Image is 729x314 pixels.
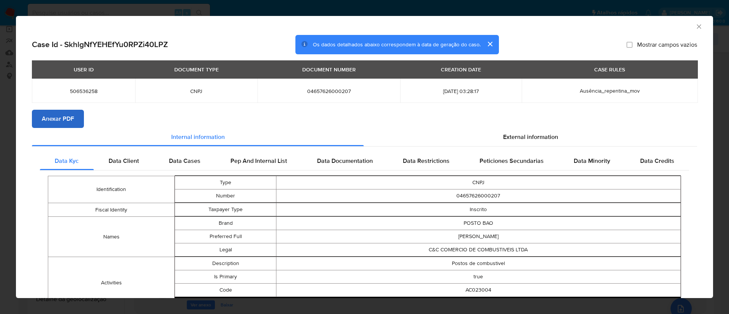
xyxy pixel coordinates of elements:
[169,156,200,165] span: Data Cases
[175,257,276,270] td: Description
[41,88,126,95] span: 506536258
[175,283,276,297] td: Code
[409,88,513,95] span: [DATE] 03:28:17
[313,41,481,48] span: Os dados detalhados abaixo correspondem à data de geração do caso.
[175,189,276,202] td: Number
[109,156,139,165] span: Data Client
[48,257,175,308] td: Activities
[298,63,360,76] div: DOCUMENT NUMBER
[171,133,225,141] span: Internal information
[55,156,79,165] span: Data Kyc
[69,63,98,76] div: USER ID
[436,63,486,76] div: CREATION DATE
[480,156,544,165] span: Peticiones Secundarias
[276,257,680,270] td: Postos de combustivel
[276,216,680,230] td: POSTO BAO
[175,230,276,243] td: Preferred Full
[574,156,610,165] span: Data Minority
[32,128,697,146] div: Detailed info
[42,110,74,127] span: Anexar PDF
[175,270,276,283] td: Is Primary
[403,156,450,165] span: Data Restrictions
[175,176,276,189] td: Type
[580,87,640,95] span: Ausência_repentina_mov
[40,152,689,170] div: Detailed internal info
[276,176,680,189] td: CNPJ
[32,110,84,128] button: Anexar PDF
[16,16,713,298] div: closure-recommendation-modal
[695,23,702,30] button: Fechar a janela
[175,243,276,256] td: Legal
[626,41,633,47] input: Mostrar campos vazios
[590,63,630,76] div: CASE RULES
[175,216,276,230] td: Brand
[276,283,680,297] td: AC023004
[276,270,680,283] td: true
[170,63,223,76] div: DOCUMENT TYPE
[640,156,674,165] span: Data Credits
[32,39,168,49] h2: Case Id - SkhlgNfYEHEfYu0RPZi40LPZ
[175,297,681,308] button: Expand array
[276,230,680,243] td: [PERSON_NAME]
[276,189,680,202] td: 04657626000207
[48,176,175,203] td: Identification
[267,88,391,95] span: 04657626000207
[317,156,373,165] span: Data Documentation
[144,88,248,95] span: CNPJ
[230,156,287,165] span: Pep And Internal List
[637,41,697,48] span: Mostrar campos vazios
[175,203,276,216] td: Taxpayer Type
[481,35,499,53] button: cerrar
[48,203,175,216] td: Fiscal Identity
[48,216,175,257] td: Names
[276,203,680,216] td: Inscrito
[503,133,558,141] span: External information
[276,243,680,256] td: C&C COMERCIO DE COMBUSTIVEIS LTDA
